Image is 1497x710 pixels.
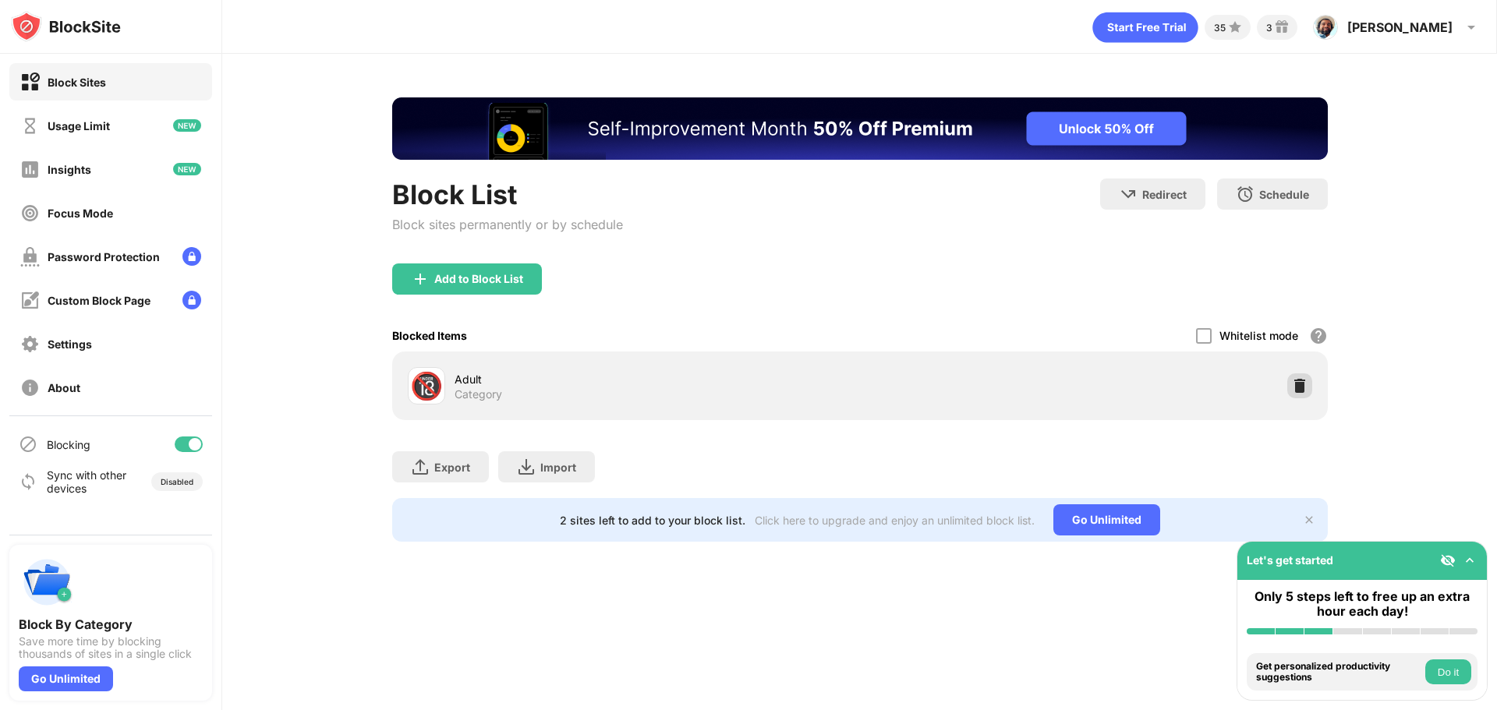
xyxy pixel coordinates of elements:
img: block-on.svg [20,72,40,92]
img: time-usage-off.svg [20,116,40,136]
img: password-protection-off.svg [20,247,40,267]
div: Disabled [161,477,193,486]
div: Go Unlimited [19,666,113,691]
div: Go Unlimited [1053,504,1160,535]
div: Focus Mode [48,207,113,220]
div: Blocked Items [392,329,467,342]
img: customize-block-page-off.svg [20,291,40,310]
div: Block Sites [48,76,106,89]
div: 2 sites left to add to your block list. [560,514,745,527]
div: Add to Block List [434,273,523,285]
div: Category [455,387,502,401]
div: Let's get started [1247,553,1333,567]
div: [PERSON_NAME] [1347,19,1453,35]
div: Get personalized productivity suggestions [1256,661,1421,684]
div: Custom Block Page [48,294,150,307]
img: points-small.svg [1226,18,1244,37]
img: about-off.svg [20,378,40,397]
div: Import [540,461,576,474]
img: new-icon.svg [173,163,201,175]
img: push-categories.svg [19,554,75,610]
div: Sync with other devices [47,468,127,495]
div: Save more time by blocking thousands of sites in a single click [19,635,203,660]
div: Blocking [47,438,90,451]
div: animation [1092,12,1198,43]
img: focus-off.svg [20,203,40,223]
div: Block By Category [19,616,203,632]
div: Block List [392,178,623,210]
div: 3 [1266,22,1272,34]
img: eye-not-visible.svg [1440,553,1456,568]
div: Block sites permanently or by schedule [392,217,623,232]
img: new-icon.svg [173,119,201,132]
div: Click here to upgrade and enjoy an unlimited block list. [755,514,1035,527]
div: Password Protection [48,250,160,263]
img: sync-icon.svg [19,472,37,491]
div: Export [434,461,470,474]
div: About [48,381,80,394]
img: omni-setup-toggle.svg [1462,553,1478,568]
div: Settings [48,337,92,351]
img: settings-off.svg [20,334,40,354]
div: 🔞 [410,370,443,402]
div: Whitelist mode [1219,329,1298,342]
img: logo-blocksite.svg [11,11,121,42]
img: lock-menu.svg [182,247,201,266]
div: 35 [1214,22,1226,34]
img: ACg8ocI4ddn3y0jJGjMLSCpTENgCuQYhwptqOpXXP25M7vUFC5Q1FL_R=s96-c [1313,15,1338,40]
iframe: Banner [392,97,1328,160]
img: x-button.svg [1303,514,1315,526]
div: Adult [455,371,860,387]
img: insights-off.svg [20,160,40,179]
img: reward-small.svg [1272,18,1291,37]
div: Redirect [1142,188,1187,201]
div: Schedule [1259,188,1309,201]
img: blocking-icon.svg [19,435,37,454]
img: lock-menu.svg [182,291,201,309]
div: Only 5 steps left to free up an extra hour each day! [1247,589,1478,619]
button: Do it [1425,659,1471,684]
div: Insights [48,163,91,176]
div: Usage Limit [48,119,110,132]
